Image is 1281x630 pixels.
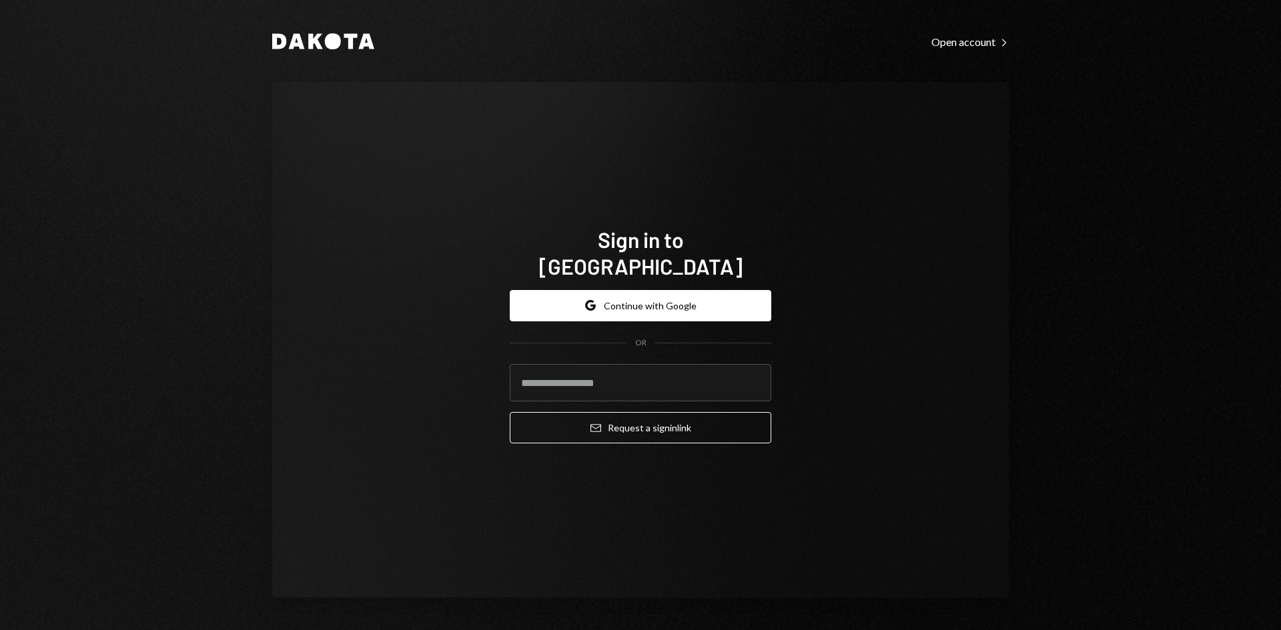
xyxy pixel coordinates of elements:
button: Request a signinlink [510,412,771,443]
div: Open account [931,35,1009,49]
h1: Sign in to [GEOGRAPHIC_DATA] [510,226,771,279]
button: Continue with Google [510,290,771,321]
div: OR [635,337,647,349]
a: Open account [931,34,1009,49]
